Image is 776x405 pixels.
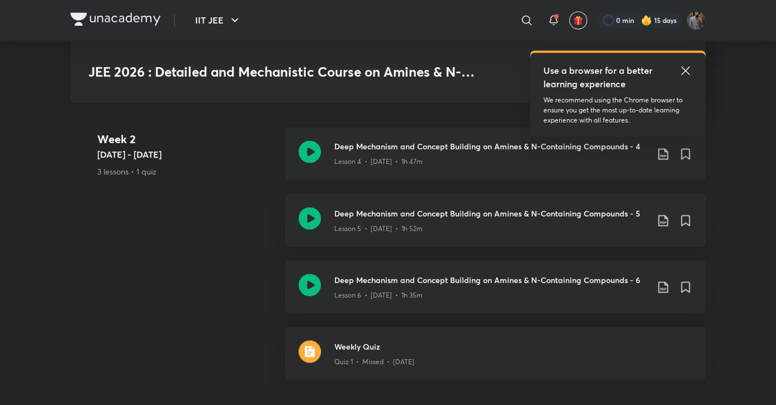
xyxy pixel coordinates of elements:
h3: JEE 2026 : Detailed and Mechanistic Course on Amines & N-Containing Compounds [88,64,526,80]
p: Lesson 4 • [DATE] • 1h 47m [334,157,423,167]
img: Shivam Munot [687,11,706,30]
h5: Use a browser for a better learning experience [543,64,655,91]
a: quizWeekly QuizQuiz 1 • Missed • [DATE] [285,327,706,393]
h5: [DATE] - [DATE] [97,148,276,162]
a: Deep Mechanism and Concept Building on Amines & N-Containing Compounds - 4Lesson 4 • [DATE] • 1h 47m [285,127,706,194]
h3: Deep Mechanism and Concept Building on Amines & N-Containing Compounds - 6 [334,274,647,285]
p: We recommend using the Chrome browser to ensure you get the most up-to-date learning experience w... [543,95,692,125]
h3: Weekly Quiz [334,340,692,352]
p: Lesson 5 • [DATE] • 1h 52m [334,223,423,233]
h3: Deep Mechanism and Concept Building on Amines & N-Containing Compounds - 5 [334,207,647,219]
p: Quiz 1 • Missed • [DATE] [334,356,414,366]
a: Deep Mechanism and Concept Building on Amines & N-Containing Compounds - 5Lesson 5 • [DATE] • 1h 52m [285,194,706,260]
button: IIT JEE [188,9,248,31]
img: quiz [299,340,321,362]
a: Deep Mechanism and Concept Building on Amines & N-Containing Compounds - 6Lesson 6 • [DATE] • 1h 35m [285,260,706,327]
button: avatar [569,11,587,29]
img: Company Logo [70,12,160,26]
h4: Week 2 [97,131,276,148]
h3: Deep Mechanism and Concept Building on Amines & N-Containing Compounds - 4 [334,140,647,152]
img: streak [641,15,652,26]
p: 3 lessons • 1 quiz [97,166,276,178]
a: Company Logo [70,12,160,29]
p: Lesson 6 • [DATE] • 1h 35m [334,290,423,300]
img: avatar [573,15,583,25]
